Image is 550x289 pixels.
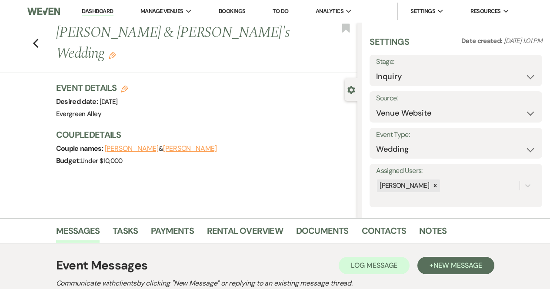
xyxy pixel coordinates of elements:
[163,145,217,152] button: [PERSON_NAME]
[470,7,500,16] span: Resources
[105,144,217,153] span: &
[376,165,536,177] label: Assigned Users:
[316,7,343,16] span: Analytics
[56,82,128,94] h3: Event Details
[56,278,494,289] h2: Communicate with clients by clicking "New Message" or replying to an existing message thread.
[339,257,410,274] button: Log Message
[419,224,447,243] a: Notes
[56,224,100,243] a: Messages
[56,23,294,64] h1: [PERSON_NAME] & [PERSON_NAME]'s Wedding
[351,261,397,270] span: Log Message
[56,97,100,106] span: Desired date:
[56,156,81,165] span: Budget:
[296,224,349,243] a: Documents
[273,7,289,15] a: To Do
[151,224,194,243] a: Payments
[56,256,148,275] h1: Event Messages
[370,36,409,55] h3: Settings
[410,7,435,16] span: Settings
[376,56,536,68] label: Stage:
[207,224,283,243] a: Rental Overview
[504,37,542,45] span: [DATE] 1:01 PM
[82,7,113,16] a: Dashboard
[376,92,536,105] label: Source:
[27,2,60,20] img: Weven Logo
[56,129,349,141] h3: Couple Details
[219,7,246,15] a: Bookings
[417,257,494,274] button: +New Message
[347,85,355,93] button: Close lead details
[433,261,482,270] span: New Message
[56,144,105,153] span: Couple names:
[100,97,118,106] span: [DATE]
[362,224,407,243] a: Contacts
[113,224,138,243] a: Tasks
[80,156,123,165] span: Under $10,000
[140,7,183,16] span: Manage Venues
[376,129,536,141] label: Event Type:
[461,37,504,45] span: Date created:
[377,179,430,192] div: [PERSON_NAME]
[109,51,116,59] button: Edit
[56,110,101,118] span: Evergreen Alley
[105,145,159,152] button: [PERSON_NAME]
